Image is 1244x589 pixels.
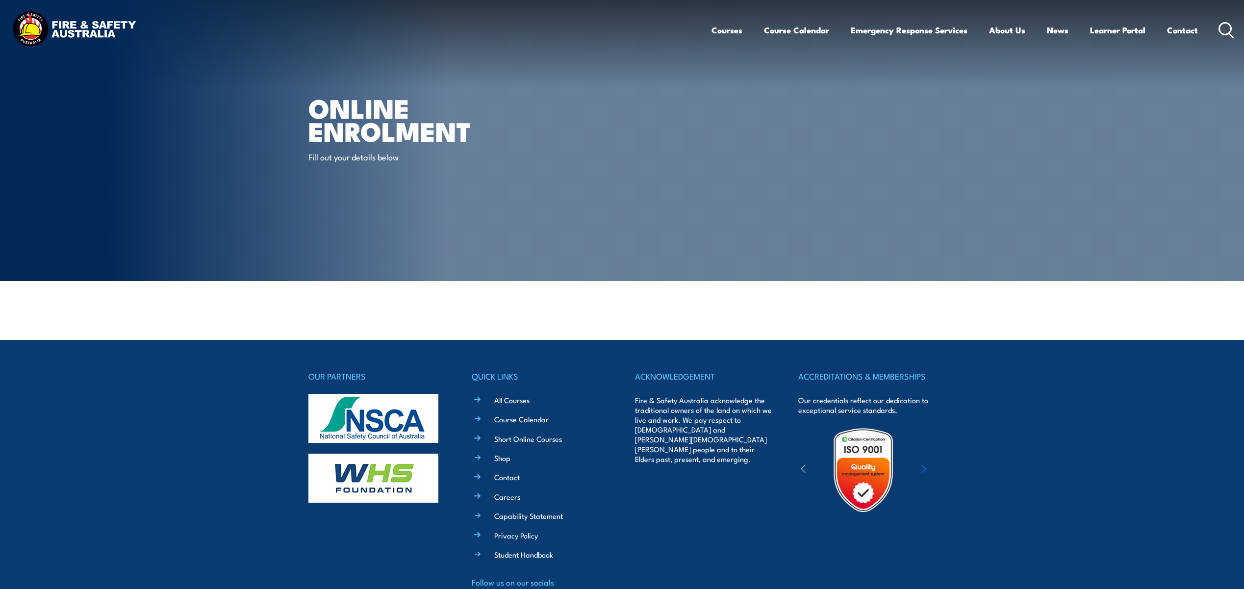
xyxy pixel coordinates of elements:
[494,395,530,405] a: All Courses
[1090,17,1145,43] a: Learner Portal
[851,17,967,43] a: Emergency Response Services
[1047,17,1068,43] a: News
[308,394,438,443] img: nsca-logo-footer
[472,369,609,383] h4: QUICK LINKS
[308,454,438,503] img: whs-logo-footer
[764,17,829,43] a: Course Calendar
[494,434,562,444] a: Short Online Courses
[820,427,906,513] img: Untitled design (19)
[711,17,742,43] a: Courses
[635,369,772,383] h4: ACKNOWLEDGEMENT
[308,369,446,383] h4: OUR PARTNERS
[989,17,1025,43] a: About Us
[494,453,510,463] a: Shop
[494,472,520,482] a: Contact
[635,395,772,464] p: Fire & Safety Australia acknowledge the traditional owners of the land on which we live and work....
[308,96,551,142] h1: Online Enrolment
[472,575,609,589] h4: Follow us on our socials
[494,414,549,424] a: Course Calendar
[494,511,563,521] a: Capability Statement
[1167,17,1198,43] a: Contact
[798,395,936,415] p: Our credentials reflect our dedication to exceptional service standards.
[494,491,520,502] a: Careers
[494,549,553,560] a: Student Handbook
[308,151,487,162] p: Fill out your details below
[798,369,936,383] h4: ACCREDITATIONS & MEMBERSHIPS
[494,530,538,540] a: Privacy Policy
[907,453,992,487] img: ewpa-logo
